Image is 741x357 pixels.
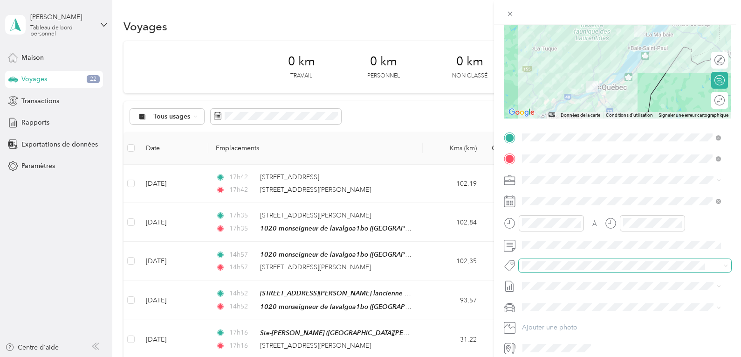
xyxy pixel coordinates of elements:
[506,106,537,119] img: Google
[561,112,600,118] font: Données de la carte
[561,112,600,119] button: Données de la carte
[519,321,731,334] button: Ajouter une photo
[592,220,597,228] font: À
[606,112,653,118] a: Conditions d'utilisation (s'ouvre dans un nouvel onglet)
[549,112,555,117] button: Raccourcis-clavier
[506,106,537,119] a: Ouvrir cette zone dans Google Maps (s'ouvre dans une nouvelle fenêtre)
[522,323,577,331] font: Ajouter une photo
[659,112,728,118] a: Signaler une erreur cartographique
[606,112,653,118] font: Conditions d'utilisation
[689,305,741,357] iframe: Cadre de bouton de discussion Everlance-gr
